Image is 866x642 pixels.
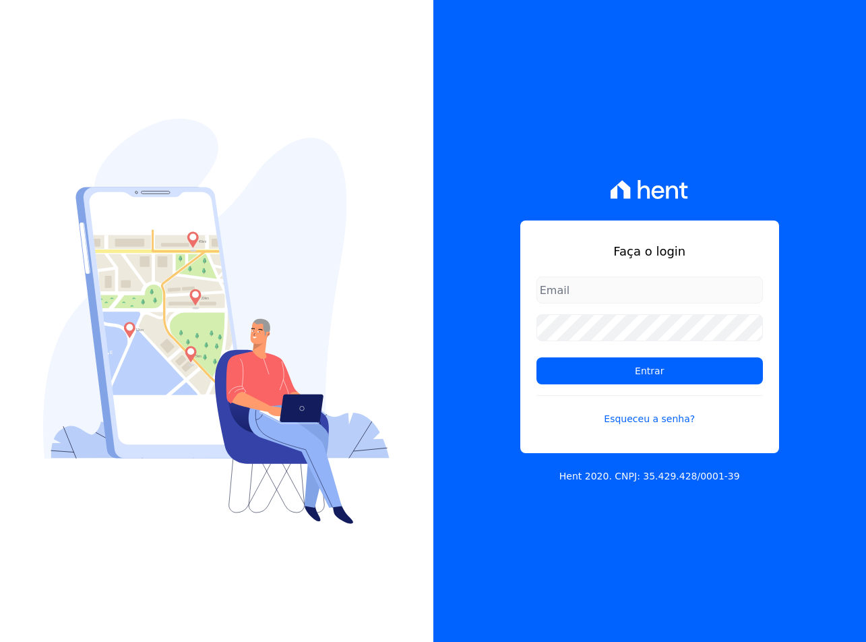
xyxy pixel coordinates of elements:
a: Esqueceu a senha? [536,395,763,426]
input: Email [536,276,763,303]
img: Login [43,119,390,524]
p: Hent 2020. CNPJ: 35.429.428/0001-39 [559,469,740,484]
h1: Faça o login [536,242,763,260]
input: Entrar [536,357,763,384]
